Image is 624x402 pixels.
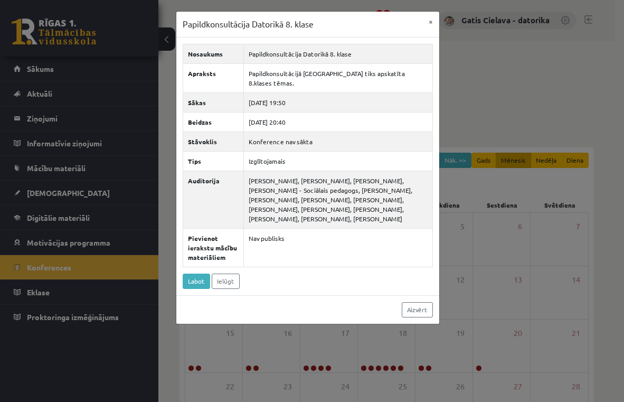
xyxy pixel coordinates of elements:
[243,171,432,228] td: [PERSON_NAME], [PERSON_NAME], [PERSON_NAME], [PERSON_NAME] - Sociālais pedagogs, [PERSON_NAME], [...
[243,63,432,92] td: Papildkonsultācijā [GEOGRAPHIC_DATA] tiks apskatīta 8.klases tēmas.
[183,151,243,171] th: Tips
[183,274,210,289] a: Labot
[243,44,432,63] td: Papildkonsultācija Datorikā 8. klase
[243,132,432,151] td: Konference nav sākta
[183,63,243,92] th: Apraksts
[183,92,243,112] th: Sākas
[422,12,439,32] button: ×
[212,274,240,289] a: Ielūgt
[402,302,433,317] a: Aizvērt
[243,228,432,267] td: Nav publisks
[243,92,432,112] td: [DATE] 19:50
[243,151,432,171] td: Izglītojamais
[243,112,432,132] td: [DATE] 20:40
[183,171,243,228] th: Auditorija
[183,44,243,63] th: Nosaukums
[183,112,243,132] th: Beidzas
[183,132,243,151] th: Stāvoklis
[183,228,243,267] th: Pievienot ierakstu mācību materiāliem
[183,18,314,31] h3: Papildkonsultācija Datorikā 8. klase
